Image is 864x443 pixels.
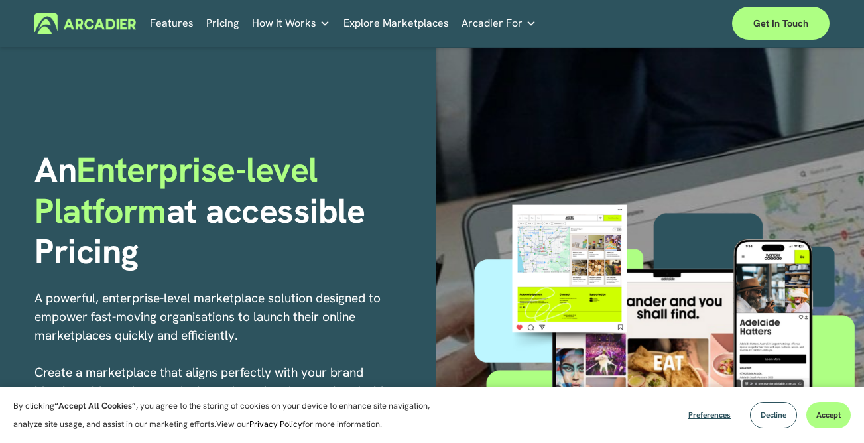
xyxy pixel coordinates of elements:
a: Privacy Policy [249,418,302,430]
span: Arcadier For [462,14,523,32]
a: Explore Marketplaces [343,13,449,34]
a: folder dropdown [462,13,536,34]
span: Preferences [688,410,731,420]
strong: “Accept All Cookies” [54,400,136,411]
button: Preferences [678,402,741,428]
span: Decline [761,410,786,420]
button: Accept [806,402,851,428]
button: Decline [750,402,797,428]
span: How It Works [252,14,316,32]
span: Enterprise-level Platform [34,147,326,233]
h1: An at accessible Pricing [34,150,427,272]
img: Arcadier [34,13,136,34]
a: folder dropdown [252,13,330,34]
a: Features [150,13,194,34]
a: Pricing [206,13,239,34]
p: By clicking , you agree to the storing of cookies on your device to enhance site navigation, anal... [13,397,444,434]
span: Accept [816,410,841,420]
a: Get in touch [732,7,830,40]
